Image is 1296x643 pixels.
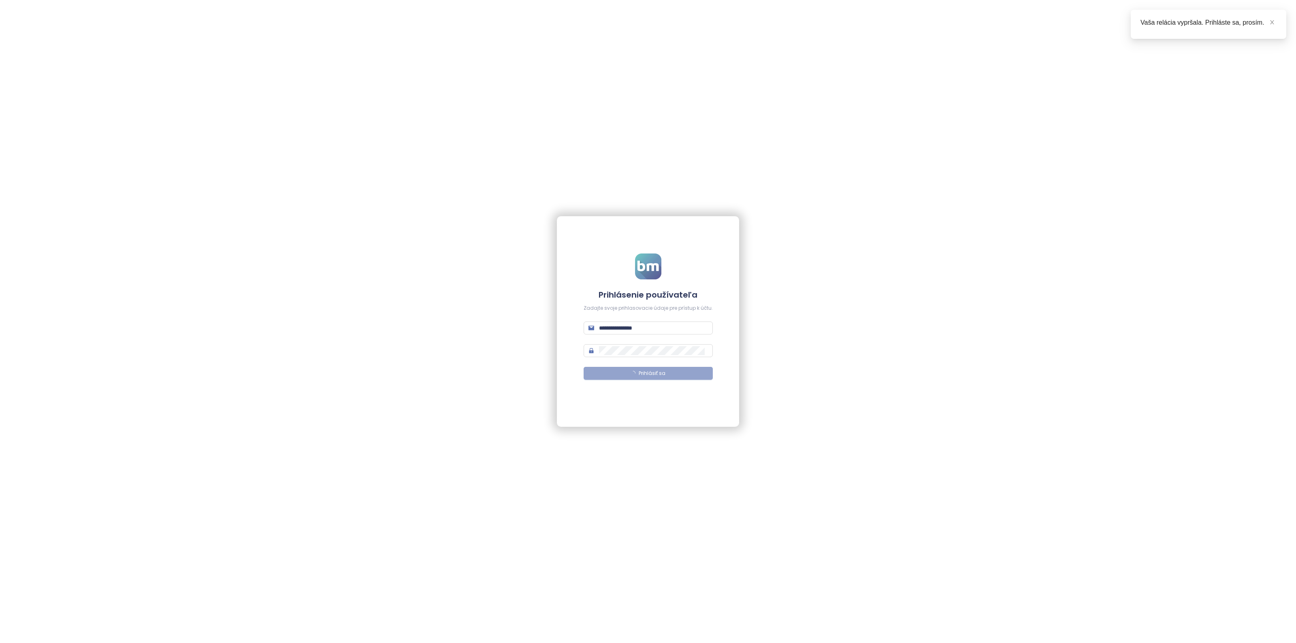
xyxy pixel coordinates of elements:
span: mail [588,325,594,331]
span: Prihlásiť sa [639,370,665,377]
span: loading [630,370,635,376]
span: lock [588,348,594,353]
div: Zadajte svoje prihlasovacie údaje pre prístup k účtu. [584,304,713,312]
h4: Prihlásenie používateľa [584,289,713,300]
img: logo [635,253,661,279]
span: close [1269,19,1275,25]
div: Vaša relácia vypršala. Prihláste sa, prosím. [1140,18,1277,28]
button: Prihlásiť sa [584,367,713,380]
